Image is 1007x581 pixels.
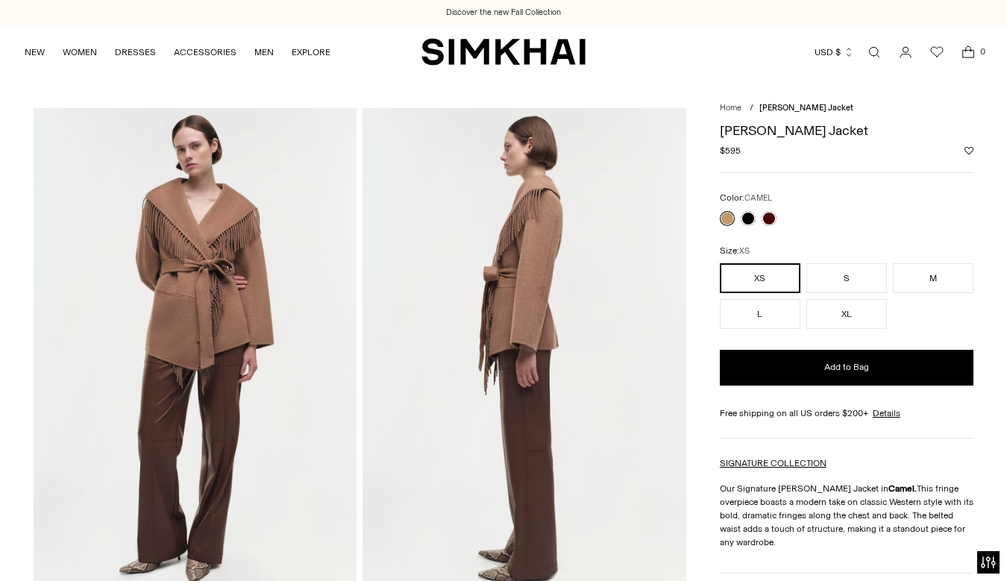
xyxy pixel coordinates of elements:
[720,191,772,205] label: Color:
[759,103,853,113] span: [PERSON_NAME] Jacket
[750,102,753,115] div: /
[720,144,741,157] span: $595
[720,350,974,386] button: Add to Bag
[744,193,772,203] span: CAMEL
[446,7,561,19] a: Discover the new Fall Collection
[63,36,97,69] a: WOMEN
[720,244,750,258] label: Size:
[976,45,989,58] span: 0
[888,483,917,494] b: Camel.
[720,299,800,329] button: L
[893,263,973,293] button: M
[859,37,889,67] a: Open search modal
[115,36,156,69] a: DRESSES
[953,37,983,67] a: Open cart modal
[873,406,900,420] a: Details
[421,37,586,66] a: SIMKHAI
[720,406,974,420] div: Free shipping on all US orders $200+
[739,246,750,256] span: XS
[720,458,826,468] a: SIGNATURE COLLECTION
[720,124,974,137] h1: [PERSON_NAME] Jacket
[720,482,974,549] p: Our Signature [PERSON_NAME] Jacket in This fringe overpiece boasts a modern take on classic Weste...
[824,361,869,374] span: Add to Bag
[720,103,741,113] a: Home
[292,36,330,69] a: EXPLORE
[174,36,236,69] a: ACCESSORIES
[806,263,887,293] button: S
[254,36,274,69] a: MEN
[25,36,45,69] a: NEW
[806,299,887,329] button: XL
[720,102,974,115] nav: breadcrumbs
[922,37,952,67] a: Wishlist
[964,146,973,155] button: Add to Wishlist
[720,263,800,293] button: XS
[891,37,920,67] a: Go to the account page
[815,36,854,69] button: USD $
